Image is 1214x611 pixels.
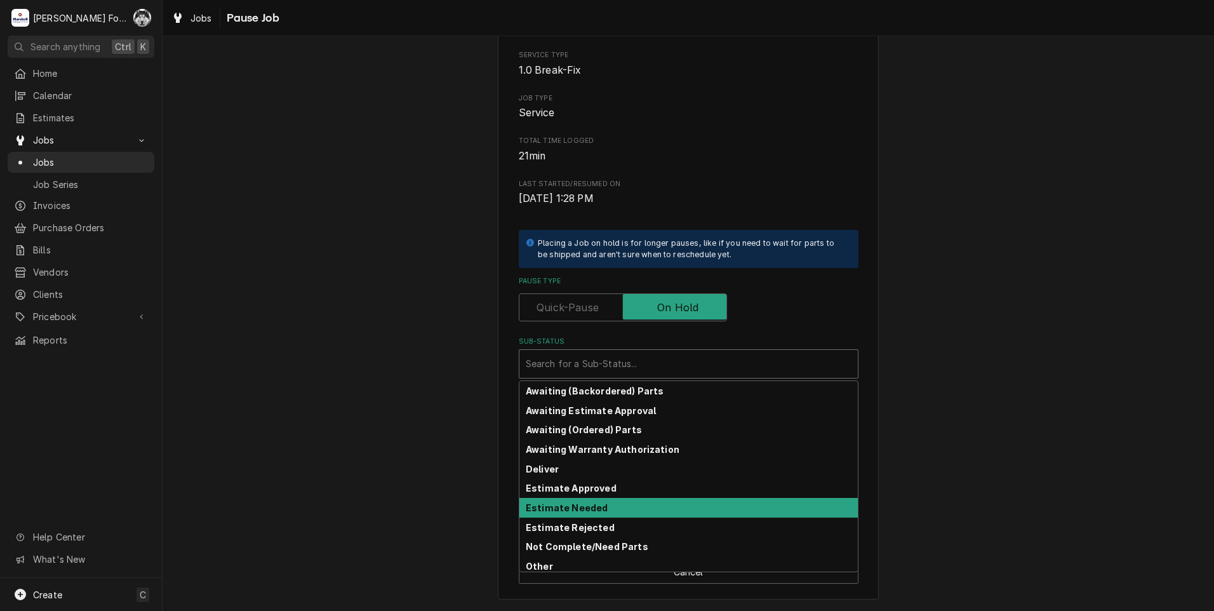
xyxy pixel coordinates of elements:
div: Job Type [519,93,858,121]
span: Bills [33,243,148,257]
strong: Awaiting Estimate Approval [526,405,656,416]
span: Total Time Logged [519,136,858,146]
span: Job Type [519,105,858,121]
a: Job Series [8,174,154,195]
span: Job Series [33,178,148,191]
span: Clients [33,288,148,301]
strong: Deliver [526,464,559,474]
span: Reports [33,333,148,347]
button: Cancel [519,560,858,584]
div: Service Type [519,50,858,77]
span: Invoices [33,199,148,212]
span: 1.0 Break-Fix [519,64,582,76]
span: Jobs [33,156,148,169]
span: Total Time Logged [519,149,858,164]
a: Estimates [8,107,154,128]
a: Jobs [166,8,217,29]
strong: Not Complete/Need Parts [526,541,648,552]
span: Last Started/Resumed On [519,179,858,189]
div: [PERSON_NAME] Food Equipment Service [33,11,126,25]
a: Home [8,63,154,84]
div: Marshall Food Equipment Service's Avatar [11,9,29,27]
div: Pause Type [519,276,858,321]
span: Vendors [33,265,148,279]
div: M [11,9,29,27]
span: K [140,40,146,53]
a: Bills [8,239,154,260]
span: Create [33,589,62,600]
a: Go to Jobs [8,130,154,151]
span: Last Started/Resumed On [519,191,858,206]
span: Service [519,107,555,119]
strong: Estimate Approved [526,483,617,493]
a: Invoices [8,195,154,216]
div: Sub-Status [519,337,858,378]
strong: Awaiting (Backordered) Parts [526,386,664,396]
span: Jobs [190,11,212,25]
button: Search anythingCtrlK [8,36,154,58]
div: Last Started/Resumed On [519,179,858,206]
div: Total Time Logged [519,136,858,163]
span: Estimates [33,111,148,124]
span: Job Type [519,93,858,104]
a: Go to What's New [8,549,154,570]
span: C [140,588,146,601]
a: Jobs [8,152,154,173]
strong: Estimate Rejected [526,522,615,533]
span: Help Center [33,530,147,544]
span: Ctrl [115,40,131,53]
span: Service Type [519,50,858,60]
span: Service Type [519,63,858,78]
span: Pricebook [33,310,129,323]
div: Chris Murphy (103)'s Avatar [133,9,151,27]
strong: Estimate Needed [526,502,608,513]
span: 21min [519,150,546,162]
span: [DATE] 1:28 PM [519,192,594,205]
span: Pause Job [223,10,279,27]
span: What's New [33,553,147,566]
span: Search anything [30,40,100,53]
div: C( [133,9,151,27]
a: Go to Pricebook [8,306,154,327]
div: Placing a Job on hold is for longer pauses, like if you need to wait for parts to be shipped and ... [538,238,846,261]
a: Go to Help Center [8,527,154,547]
a: Calendar [8,85,154,106]
a: Vendors [8,262,154,283]
span: Jobs [33,133,129,147]
label: Sub-Status [519,337,858,347]
span: Calendar [33,89,148,102]
strong: Other [526,561,553,572]
strong: Awaiting Warranty Authorization [526,444,679,455]
span: Purchase Orders [33,221,148,234]
label: Pause Type [519,276,858,286]
a: Reports [8,330,154,351]
a: Purchase Orders [8,217,154,238]
strong: Awaiting (Ordered) Parts [526,424,642,435]
span: Home [33,67,148,80]
a: Clients [8,284,154,305]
